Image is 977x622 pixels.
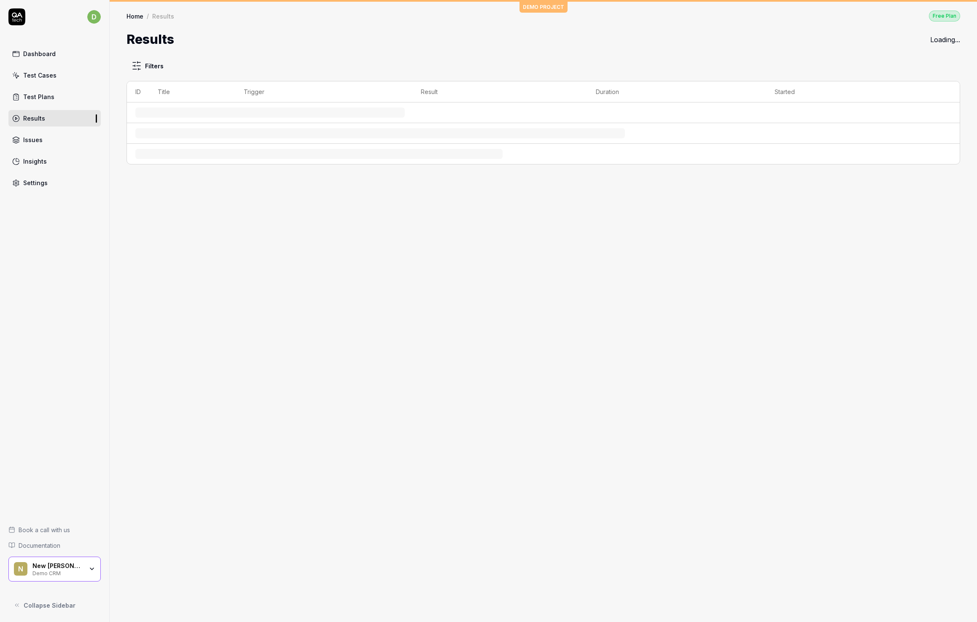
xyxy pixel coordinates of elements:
button: d [87,8,101,25]
button: Collapse Sidebar [8,597,101,614]
button: Filters [126,57,169,74]
div: Test Cases [23,71,57,80]
div: Insights [23,157,47,166]
a: Issues [8,132,101,148]
span: Book a call with us [19,525,70,534]
th: Result [412,81,587,102]
div: Dashboard [23,49,56,58]
th: Trigger [235,81,412,102]
th: Started [766,81,943,102]
span: N [14,562,27,576]
th: Duration [587,81,766,102]
div: / [147,12,149,20]
th: ID [127,81,149,102]
div: Loading... [930,35,960,45]
div: Free Plan [929,11,960,22]
a: Dashboard [8,46,101,62]
span: Documentation [19,541,60,550]
div: New Dawn [32,562,83,570]
a: Settings [8,175,101,191]
span: d [87,10,101,24]
h1: Results [126,30,174,49]
div: Results [152,12,174,20]
div: Test Plans [23,92,54,101]
div: Settings [23,178,48,187]
button: NNew [PERSON_NAME]Demo CRM [8,557,101,582]
div: Demo CRM [32,569,83,576]
a: Book a call with us [8,525,101,534]
a: Test Plans [8,89,101,105]
button: Free Plan [929,10,960,22]
a: Results [8,110,101,127]
span: Collapse Sidebar [24,601,75,610]
a: Test Cases [8,67,101,83]
a: Insights [8,153,101,170]
a: Documentation [8,541,101,550]
a: Home [126,12,143,20]
th: Title [149,81,235,102]
div: Results [23,114,45,123]
div: Issues [23,135,43,144]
